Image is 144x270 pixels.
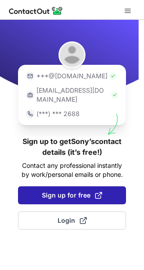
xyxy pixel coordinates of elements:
[18,136,126,157] h1: Sign up to get Sony’s contact details (it’s free!)
[18,211,126,229] button: Login
[9,5,63,16] img: ContactOut v5.3.10
[36,72,108,81] p: ***@[DOMAIN_NAME]
[18,161,126,179] p: Contact any professional instantly by work/personal emails or phone.
[26,90,35,99] img: https://contactout.com/extension/app/static/media/login-work-icon.638a5007170bc45168077fde17b29a1...
[26,109,35,118] img: https://contactout.com/extension/app/static/media/login-phone-icon.bacfcb865e29de816d437549d7f4cb...
[42,191,102,200] span: Sign up for free
[109,72,117,80] img: Check Icon
[58,41,85,68] img: Sony Kumar
[36,86,109,104] p: [EMAIL_ADDRESS][DOMAIN_NAME]
[111,91,118,99] img: Check Icon
[26,72,35,81] img: https://contactout.com/extension/app/static/media/login-email-icon.f64bce713bb5cd1896fef81aa7b14a...
[18,186,126,204] button: Sign up for free
[58,216,87,225] span: Login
